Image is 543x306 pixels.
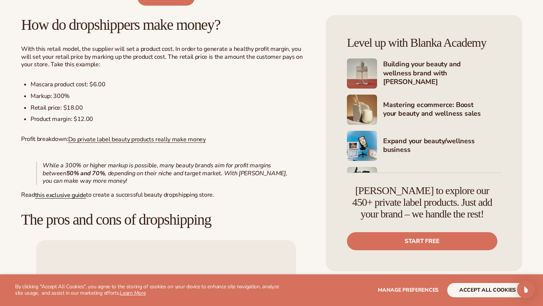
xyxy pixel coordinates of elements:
div: Open Intercom Messenger [517,280,535,298]
h2: How do dropshippers make money? [21,17,311,33]
img: Shopify Image 6 [347,95,377,125]
a: Do private label beauty products really make money [68,135,206,144]
p: By clicking "Accept All Cookies", you agree to the storing of cookies on your device to enhance s... [15,284,284,297]
img: Shopify Image 7 [347,131,377,161]
li: Mascara product cost: $6.00 [31,81,311,89]
a: Shopify Image 8 Marketing your beauty and wellness brand 101 [347,167,501,197]
img: Shopify Image 8 [347,167,377,197]
p: Profit breakdown: [21,135,311,144]
a: Shopify Image 7 Expand your beauty/wellness business [347,131,501,161]
a: this exclusive guide [35,191,86,199]
button: Manage preferences [378,283,439,297]
strong: 50% and 70% [66,169,105,177]
h4: Expand your beauty/wellness business [383,137,501,155]
span: Manage preferences [378,286,439,294]
h4: Level up with Blanka Academy [347,36,501,49]
h4: [PERSON_NAME] to explore our 450+ private label products. Just add your brand – we handle the rest! [347,185,497,220]
h4: Building your beauty and wellness brand with [PERSON_NAME] [383,60,501,87]
h4: Mastering ecommerce: Boost your beauty and wellness sales [383,101,501,119]
li: Markup: 300% [31,92,311,100]
p: With this retail model, the supplier will set a product cost. In order to generate a healthy prof... [21,45,311,69]
li: Retail price: $18.00 [31,104,311,112]
a: Shopify Image 6 Mastering ecommerce: Boost your beauty and wellness sales [347,95,501,125]
img: Shopify Image 5 [347,58,377,89]
a: Learn More [120,289,146,297]
button: accept all cookies [447,283,528,297]
li: Product margin: $12.00 [31,115,311,123]
a: Shopify Image 5 Building your beauty and wellness brand with [PERSON_NAME] [347,58,501,89]
p: While a 300% or higher markup is possible, many beauty brands aim for profit margins between , de... [43,162,296,185]
p: Read to create a successful beauty dropshipping store. [21,191,311,199]
a: Start free [347,232,497,250]
h2: The pros and cons of dropshipping [21,211,311,228]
